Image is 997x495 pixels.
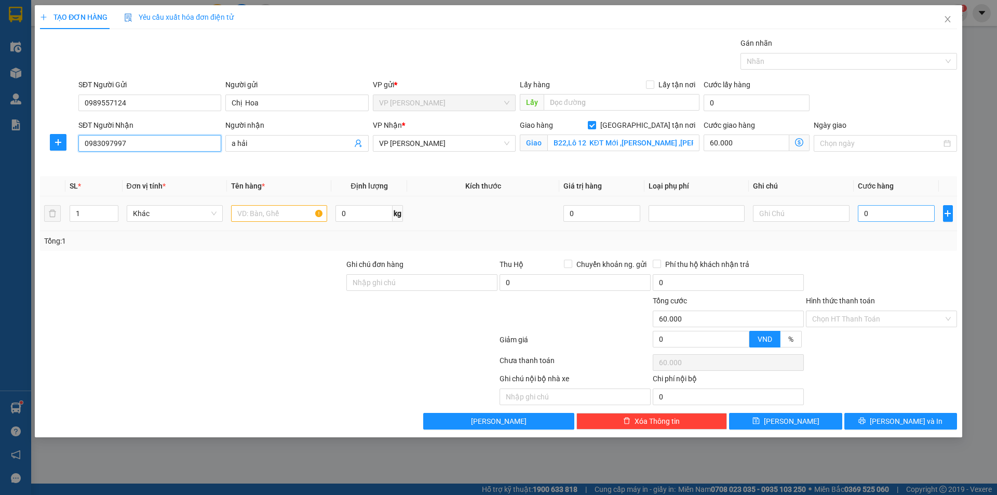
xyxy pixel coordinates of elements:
[704,135,789,151] input: Cước giao hàng
[346,260,403,269] label: Ghi chú đơn hàng
[70,182,78,190] span: SL
[373,79,516,90] div: VP gửi
[944,15,952,23] span: close
[124,14,132,22] img: icon
[40,13,107,21] span: TẠO ĐƠN HÀNG
[44,205,61,222] button: delete
[520,94,544,111] span: Lấy
[806,297,875,305] label: Hình thức thanh toán
[379,136,509,151] span: VP NGỌC HỒI
[124,13,234,21] span: Yêu cầu xuất hóa đơn điện tử
[749,176,853,196] th: Ghi chú
[351,182,387,190] span: Định lượng
[661,259,753,270] span: Phí thu hộ khách nhận trả
[870,416,942,427] span: [PERSON_NAME] và In
[423,413,574,430] button: [PERSON_NAME]
[231,205,327,222] input: VD: Bàn, Ghế
[653,373,804,389] div: Chi phí nội bộ
[354,139,362,148] span: user-add
[127,182,166,190] span: Đơn vị tính
[644,176,749,196] th: Loại phụ phí
[471,416,527,427] span: [PERSON_NAME]
[500,389,651,405] input: Nhập ghi chú
[704,81,750,89] label: Cước lấy hàng
[44,235,385,247] div: Tổng: 1
[78,79,221,90] div: SĐT Người Gửi
[943,205,953,222] button: plus
[795,138,803,146] span: dollar-circle
[563,205,641,222] input: 0
[520,121,553,129] span: Giao hàng
[379,95,509,111] span: VP Nghi Xuân
[814,121,846,129] label: Ngày giao
[758,335,772,343] span: VND
[654,79,699,90] span: Lấy tận nơi
[393,205,403,222] span: kg
[50,134,66,151] button: plus
[635,416,680,427] span: Xóa Thông tin
[844,413,957,430] button: printer[PERSON_NAME] và In
[465,182,501,190] span: Kích thước
[788,335,793,343] span: %
[752,417,760,425] span: save
[820,138,941,149] input: Ngày giao
[729,413,842,430] button: save[PERSON_NAME]
[740,39,772,47] label: Gán nhãn
[500,373,651,389] div: Ghi chú nội bộ nhà xe
[373,121,402,129] span: VP Nhận
[858,417,866,425] span: printer
[704,121,755,129] label: Cước giao hàng
[933,5,962,34] button: Close
[225,119,368,131] div: Người nhận
[50,138,66,146] span: plus
[40,14,47,21] span: plus
[231,182,265,190] span: Tên hàng
[346,274,497,291] input: Ghi chú đơn hàng
[764,416,819,427] span: [PERSON_NAME]
[572,259,651,270] span: Chuyển khoản ng. gửi
[753,205,849,222] input: Ghi Chú
[498,355,652,373] div: Chưa thanh toán
[225,79,368,90] div: Người gửi
[653,297,687,305] span: Tổng cước
[858,182,894,190] span: Cước hàng
[576,413,727,430] button: deleteXóa Thông tin
[563,182,602,190] span: Giá trị hàng
[704,95,810,111] input: Cước lấy hàng
[520,81,550,89] span: Lấy hàng
[500,260,523,269] span: Thu Hộ
[596,119,699,131] span: [GEOGRAPHIC_DATA] tận nơi
[78,119,221,131] div: SĐT Người Nhận
[544,94,699,111] input: Dọc đường
[547,135,699,151] input: Giao tận nơi
[944,209,952,218] span: plus
[623,417,630,425] span: delete
[133,206,217,221] span: Khác
[520,135,547,151] span: Giao
[498,334,652,352] div: Giảm giá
